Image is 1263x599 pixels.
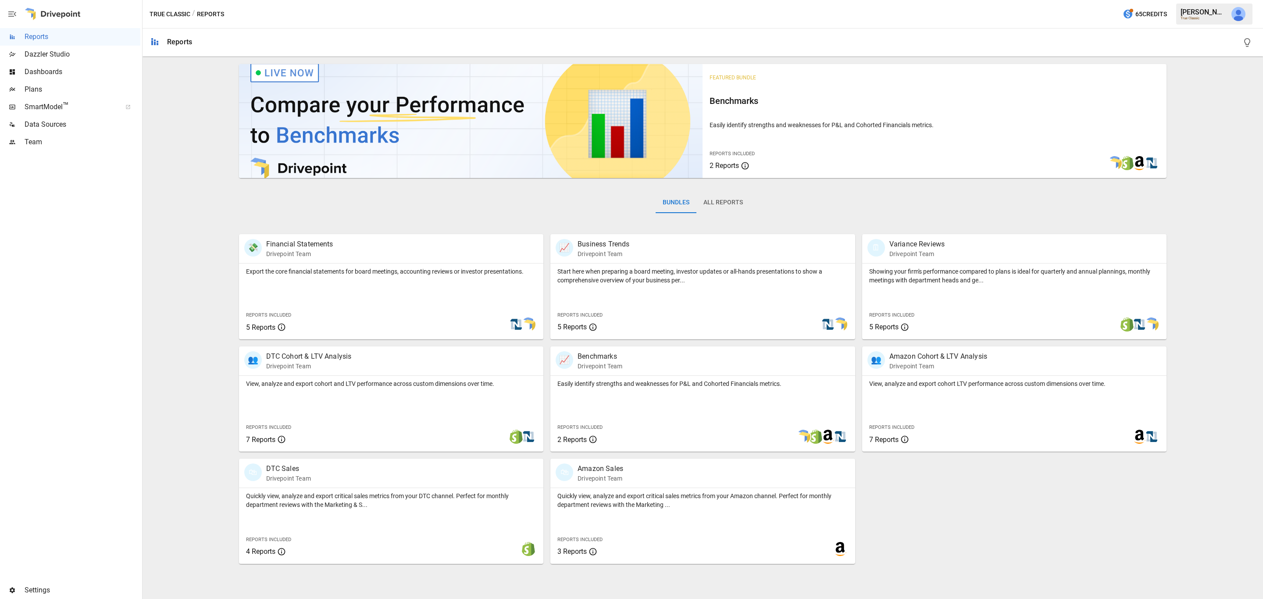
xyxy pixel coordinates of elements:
[1145,156,1159,170] img: netsuite
[889,250,945,258] p: Drivepoint Team
[266,250,333,258] p: Drivepoint Team
[557,323,587,331] span: 5 Reports
[710,94,1160,108] h6: Benchmarks
[578,250,629,258] p: Drivepoint Team
[25,102,116,112] span: SmartModel
[796,430,810,444] img: smart model
[889,362,987,371] p: Drivepoint Team
[869,379,1160,388] p: View, analyze and export cohort LTV performance across custom dimensions over time.
[578,239,629,250] p: Business Trends
[1226,2,1251,26] button: Jack Barned
[1119,6,1170,22] button: 65Credits
[821,317,835,332] img: netsuite
[557,424,603,430] span: Reports Included
[167,38,192,46] div: Reports
[25,32,140,42] span: Reports
[1120,317,1134,332] img: shopify
[1120,156,1134,170] img: shopify
[710,151,755,157] span: Reports Included
[25,119,140,130] span: Data Sources
[869,424,914,430] span: Reports Included
[557,379,848,388] p: Easily identify strengths and weaknesses for P&L and Cohorted Financials metrics.
[246,492,537,509] p: Quickly view, analyze and export critical sales metrics from your DTC channel. Perfect for monthl...
[867,351,885,369] div: 👥
[509,317,523,332] img: netsuite
[246,379,537,388] p: View, analyze and export cohort and LTV performance across custom dimensions over time.
[578,474,623,483] p: Drivepoint Team
[578,464,623,474] p: Amazon Sales
[239,64,703,178] img: video thumbnail
[246,323,275,332] span: 5 Reports
[246,424,291,430] span: Reports Included
[1132,156,1146,170] img: amazon
[710,75,756,81] span: Featured Bundle
[710,161,739,170] span: 2 Reports
[696,192,750,213] button: All Reports
[266,362,352,371] p: Drivepoint Team
[833,317,847,332] img: smart model
[1145,430,1159,444] img: netsuite
[889,239,945,250] p: Variance Reviews
[63,100,69,111] span: ™
[869,435,899,444] span: 7 Reports
[246,547,275,556] span: 4 Reports
[25,49,140,60] span: Dazzler Studio
[556,239,573,257] div: 📈
[521,542,535,556] img: shopify
[869,323,899,331] span: 5 Reports
[244,351,262,369] div: 👥
[1132,317,1146,332] img: netsuite
[266,474,311,483] p: Drivepoint Team
[1181,16,1226,20] div: True Classic
[25,585,140,595] span: Settings
[192,9,195,20] div: /
[578,351,622,362] p: Benchmarks
[557,537,603,542] span: Reports Included
[889,351,987,362] p: Amazon Cohort & LTV Analysis
[266,464,311,474] p: DTC Sales
[556,351,573,369] div: 📈
[25,137,140,147] span: Team
[1108,156,1122,170] img: smart model
[25,84,140,95] span: Plans
[578,362,622,371] p: Drivepoint Team
[244,464,262,481] div: 🛍
[246,435,275,444] span: 7 Reports
[244,239,262,257] div: 💸
[557,435,587,444] span: 2 Reports
[25,67,140,77] span: Dashboards
[833,430,847,444] img: netsuite
[809,430,823,444] img: shopify
[821,430,835,444] img: amazon
[266,239,333,250] p: Financial Statements
[556,464,573,481] div: 🛍
[150,9,190,20] button: True Classic
[867,239,885,257] div: 🗓
[266,351,352,362] p: DTC Cohort & LTV Analysis
[1132,430,1146,444] img: amazon
[557,547,587,556] span: 3 Reports
[521,430,535,444] img: netsuite
[246,312,291,318] span: Reports Included
[656,192,696,213] button: Bundles
[557,312,603,318] span: Reports Included
[1231,7,1245,21] img: Jack Barned
[1135,9,1167,20] span: 65 Credits
[1145,317,1159,332] img: smart model
[869,267,1160,285] p: Showing your firm's performance compared to plans is ideal for quarterly and annual plannings, mo...
[521,317,535,332] img: smart model
[710,121,1160,129] p: Easily identify strengths and weaknesses for P&L and Cohorted Financials metrics.
[1181,8,1226,16] div: [PERSON_NAME]
[509,430,523,444] img: shopify
[557,267,848,285] p: Start here when preparing a board meeting, investor updates or all-hands presentations to show a ...
[246,537,291,542] span: Reports Included
[869,312,914,318] span: Reports Included
[557,492,848,509] p: Quickly view, analyze and export critical sales metrics from your Amazon channel. Perfect for mon...
[833,542,847,556] img: amazon
[246,267,537,276] p: Export the core financial statements for board meetings, accounting reviews or investor presentat...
